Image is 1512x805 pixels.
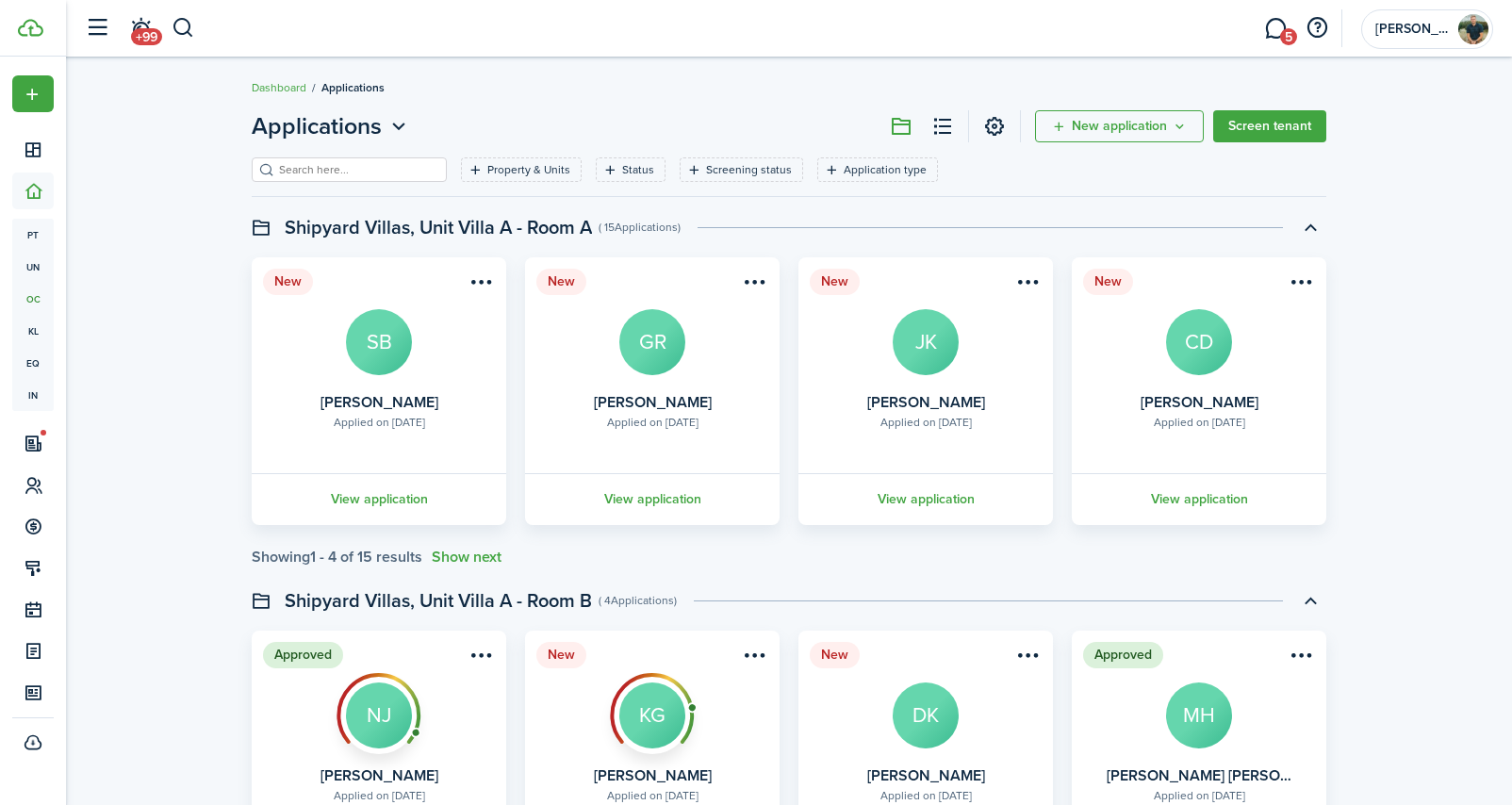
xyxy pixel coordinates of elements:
[1035,110,1204,142] button: Open menu
[1011,646,1042,671] button: Open menu
[619,309,685,375] avatar-text: GR
[131,28,162,45] span: +99
[522,473,782,525] a: View application
[1011,272,1042,298] button: Open menu
[594,394,712,411] card-title: [PERSON_NAME]
[263,269,313,295] status: New
[610,673,695,744] img: Screening
[1072,120,1167,133] span: New application
[880,787,972,804] div: Applied on [DATE]
[1166,309,1232,375] avatar-text: CD
[706,161,792,178] filter-tag-label: Screening status
[321,79,385,96] span: Applications
[334,414,425,431] div: Applied on [DATE]
[1301,12,1333,44] button: Open resource center
[465,646,495,671] button: Open menu
[607,787,698,804] div: Applied on [DATE]
[172,12,195,44] button: Search
[599,219,681,236] swimlane-subtitle: ( 15 Applications )
[844,161,927,178] filter-tag-label: Application type
[893,682,959,748] avatar-text: DK
[18,19,43,37] img: TenantCloud
[252,79,306,96] a: Dashboard
[1107,767,1292,784] card-title: [PERSON_NAME] [PERSON_NAME]
[796,473,1056,525] a: View application
[12,251,54,283] a: un
[123,5,158,53] a: Notifications
[334,787,425,804] div: Applied on [DATE]
[867,394,985,411] card-title: [PERSON_NAME]
[1166,682,1232,748] avatar-text: MH
[810,269,860,295] status: New
[599,592,677,609] swimlane-subtitle: ( 4 Applications )
[285,213,592,241] swimlane-title: Shipyard Villas, Unit Villa A - Room A
[1375,23,1451,36] span: Derek
[810,642,860,668] status: New
[263,642,343,668] status: Approved
[622,161,654,178] filter-tag-label: Status
[1083,642,1163,668] status: Approved
[79,10,115,46] button: Open sidebar
[12,75,54,112] button: Open menu
[310,546,372,567] pagination-page-total: 1 - 4 of 15
[1285,646,1315,671] button: Open menu
[12,283,54,315] a: oc
[285,586,592,615] swimlane-title: Shipyard Villas, Unit Villa A - Room B
[1213,110,1326,142] a: Screen tenant
[274,161,440,179] input: Search here...
[1083,269,1133,295] status: New
[1280,28,1297,45] span: 5
[432,549,501,566] button: Show next
[1154,414,1245,431] div: Applied on [DATE]
[252,109,411,143] button: Open menu
[461,157,582,182] filter-tag: Open filter
[465,272,495,298] button: Open menu
[607,414,698,431] div: Applied on [DATE]
[252,109,411,143] button: Applications
[1285,272,1315,298] button: Open menu
[817,157,938,182] filter-tag: Open filter
[536,269,586,295] status: New
[1141,394,1258,411] card-title: [PERSON_NAME]
[1294,211,1326,243] button: Toggle accordion
[1154,787,1245,804] div: Applied on [DATE]
[252,109,382,143] span: Applications
[487,161,570,178] filter-tag-label: Property & Units
[680,157,803,182] filter-tag: Open filter
[252,257,1326,566] application-list-swimlane-item: Toggle accordion
[1257,5,1293,53] a: Messaging
[738,272,768,298] button: Open menu
[320,767,438,784] card-title: [PERSON_NAME]
[893,309,959,375] avatar-text: JK
[738,646,768,671] button: Open menu
[1294,584,1326,616] button: Toggle accordion
[1458,14,1488,44] img: Derek
[346,309,412,375] avatar-text: SB
[337,673,421,744] img: Screening
[536,642,586,668] status: New
[252,549,422,566] div: Showing results
[867,767,985,784] card-title: [PERSON_NAME]
[1069,473,1329,525] a: View application
[596,157,666,182] filter-tag: Open filter
[12,379,54,411] a: in
[249,473,509,525] a: View application
[12,219,54,251] a: pt
[880,414,972,431] div: Applied on [DATE]
[12,315,54,347] a: kl
[12,347,54,379] a: eq
[320,394,438,411] card-title: [PERSON_NAME]
[594,767,712,784] card-title: [PERSON_NAME]
[1035,110,1204,142] button: New application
